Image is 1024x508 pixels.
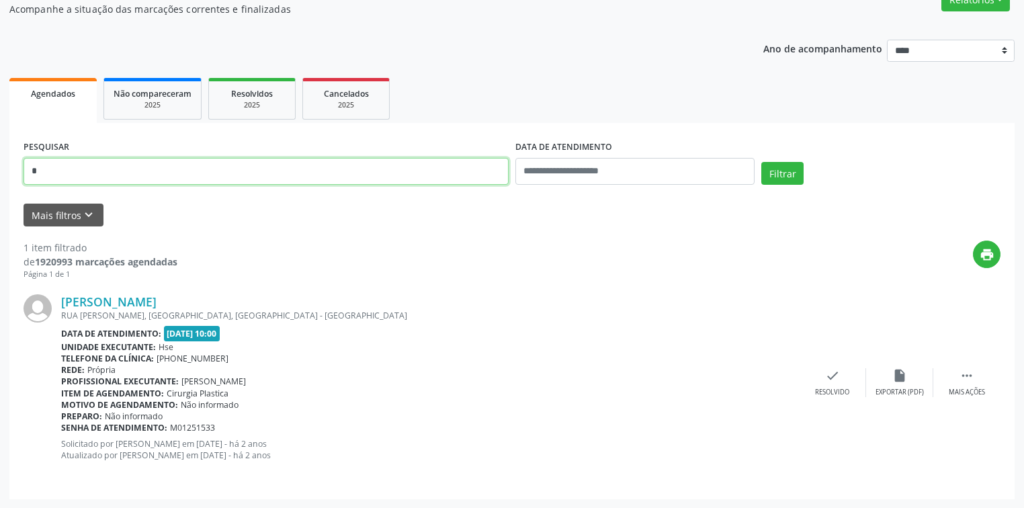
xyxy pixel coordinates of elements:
button: print [973,241,1000,268]
i: keyboard_arrow_down [81,208,96,222]
b: Data de atendimento: [61,328,161,339]
p: Solicitado por [PERSON_NAME] em [DATE] - há 2 anos Atualizado por [PERSON_NAME] em [DATE] - há 2 ... [61,438,799,461]
b: Telefone da clínica: [61,353,154,364]
i: insert_drive_file [892,368,907,383]
span: Não informado [105,411,163,422]
div: 2025 [312,100,380,110]
span: [DATE] 10:00 [164,326,220,341]
strong: 1920993 marcações agendadas [35,255,177,268]
span: Agendados [31,88,75,99]
div: RUA [PERSON_NAME], [GEOGRAPHIC_DATA], [GEOGRAPHIC_DATA] - [GEOGRAPHIC_DATA] [61,310,799,321]
b: Item de agendamento: [61,388,164,399]
i: print [980,247,994,262]
span: M01251533 [170,422,215,433]
p: Acompanhe a situação das marcações correntes e finalizadas [9,2,713,16]
div: 2025 [114,100,191,110]
div: Resolvido [815,388,849,397]
div: de [24,255,177,269]
label: PESQUISAR [24,137,69,158]
i: check [825,368,840,383]
div: 1 item filtrado [24,241,177,255]
img: img [24,294,52,323]
label: DATA DE ATENDIMENTO [515,137,612,158]
span: Cirurgia Plastica [167,388,228,399]
span: [PHONE_NUMBER] [157,353,228,364]
b: Profissional executante: [61,376,179,387]
b: Preparo: [61,411,102,422]
span: Não compareceram [114,88,191,99]
span: Resolvidos [231,88,273,99]
a: [PERSON_NAME] [61,294,157,309]
div: Mais ações [949,388,985,397]
b: Rede: [61,364,85,376]
p: Ano de acompanhamento [763,40,882,56]
i:  [959,368,974,383]
b: Unidade executante: [61,341,156,353]
span: Não informado [181,399,239,411]
span: Hse [159,341,173,353]
b: Motivo de agendamento: [61,399,178,411]
button: Mais filtroskeyboard_arrow_down [24,204,103,227]
span: [PERSON_NAME] [181,376,246,387]
b: Senha de atendimento: [61,422,167,433]
div: 2025 [218,100,286,110]
div: Página 1 de 1 [24,269,177,280]
span: Cancelados [324,88,369,99]
span: Própria [87,364,116,376]
button: Filtrar [761,162,804,185]
div: Exportar (PDF) [876,388,924,397]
